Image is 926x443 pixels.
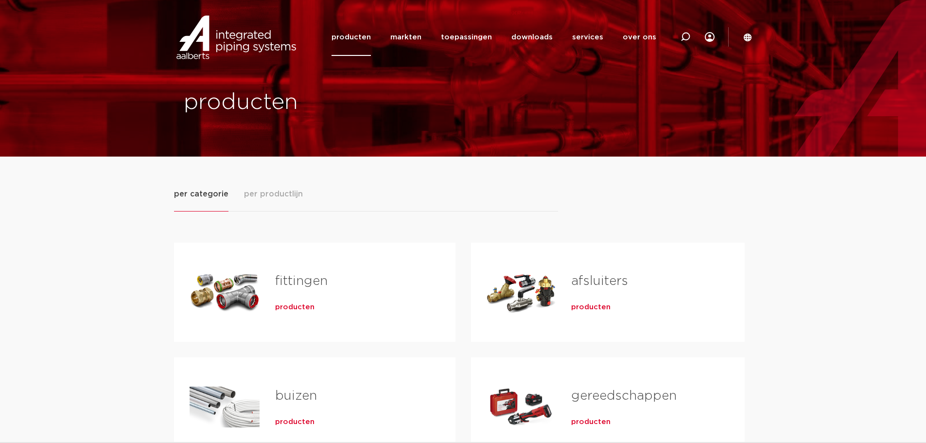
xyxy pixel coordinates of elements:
a: producten [275,302,314,312]
a: markten [390,18,421,56]
a: downloads [511,18,553,56]
a: fittingen [275,275,328,287]
a: producten [571,302,611,312]
a: buizen [275,390,317,402]
h1: producten [184,87,458,118]
a: afsluiters [571,275,628,287]
a: producten [571,417,611,427]
span: per categorie [174,188,228,200]
span: per productlijn [244,188,303,200]
a: producten [275,417,314,427]
a: over ons [623,18,656,56]
a: producten [332,18,371,56]
nav: Menu [332,18,656,56]
a: gereedschappen [571,390,677,402]
a: toepassingen [441,18,492,56]
a: services [572,18,603,56]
